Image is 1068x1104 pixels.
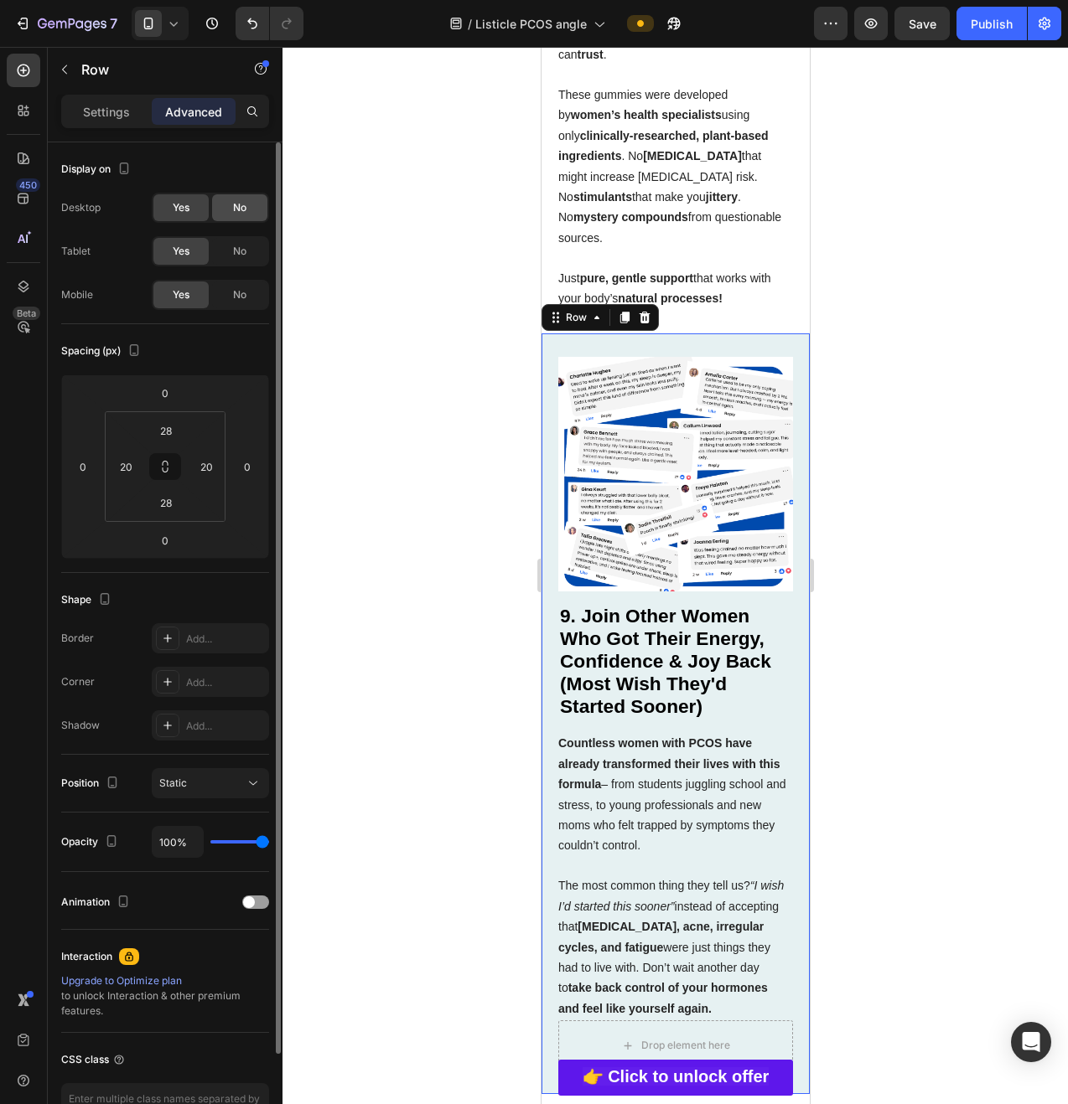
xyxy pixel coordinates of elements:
input: 20px [194,454,219,479]
div: Add... [186,632,265,647]
div: Corner [61,674,95,689]
div: Shadow [61,718,100,733]
iframe: Design area [542,47,810,1104]
input: 28px [149,490,183,515]
input: 0 [148,528,182,553]
span: / [468,15,472,33]
span: Yes [173,200,189,215]
span: Static [159,776,187,789]
p: Settings [83,103,130,121]
button: Publish [957,7,1027,40]
input: 0 [148,380,182,405]
span: Yes [173,287,189,302]
input: Auto [153,827,203,857]
button: Save [894,7,950,40]
div: Upgrade to Optimize plan [61,973,269,988]
button: 7 [7,7,125,40]
input: 20px [113,454,138,479]
span: Yes [173,244,189,259]
div: Publish [971,15,1013,33]
div: Open Intercom Messenger [1011,1022,1051,1062]
div: Add... [186,675,265,690]
div: Add... [186,719,265,734]
div: Spacing (px) [61,340,144,363]
span: No [233,200,246,215]
input: 28px [149,418,183,443]
input: 0 [235,454,260,479]
div: Desktop [61,200,101,215]
span: Save [909,17,936,31]
div: to unlock Interaction & other premium features. [61,973,269,1019]
div: 450 [16,178,40,192]
button: Static [152,768,269,798]
p: Row [81,59,224,80]
div: Position [61,772,122,795]
div: Animation [61,891,133,914]
input: 0 [70,454,96,479]
div: CSS class [61,1052,126,1067]
div: Opacity [61,831,122,854]
div: Undo/Redo [236,7,303,40]
p: Advanced [165,103,222,121]
div: Interaction [61,949,112,964]
span: No [233,244,246,259]
div: Shape [61,589,115,611]
p: 7 [110,13,117,34]
span: Listicle PCOS angle [475,15,587,33]
div: Beta [13,307,40,320]
div: Border [61,631,94,646]
div: Tablet [61,244,91,259]
div: Display on [61,158,134,181]
div: Mobile [61,287,93,302]
span: No [233,287,246,302]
